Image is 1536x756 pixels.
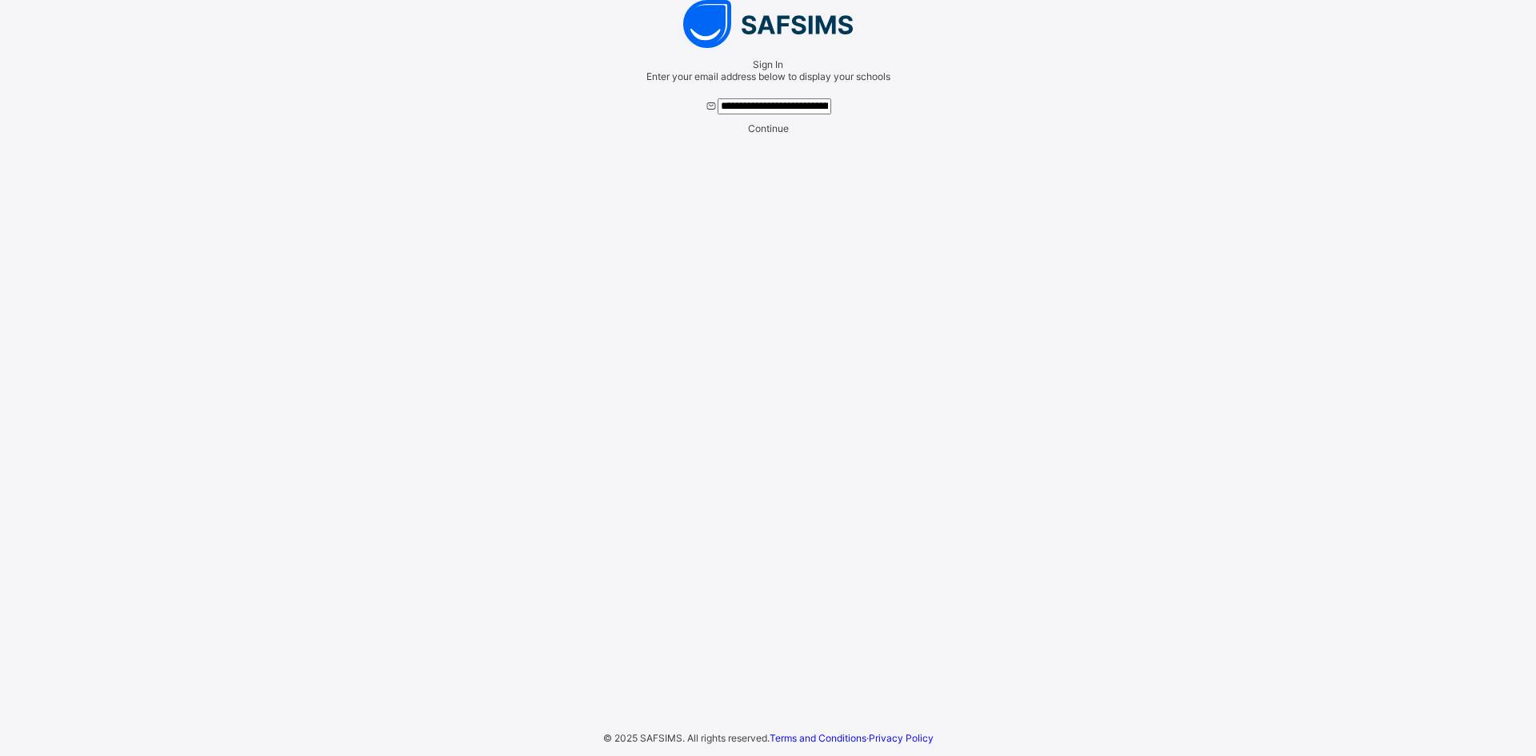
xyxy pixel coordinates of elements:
[869,732,934,744] a: Privacy Policy
[770,732,866,744] a: Terms and Conditions
[748,122,789,134] span: Continue
[646,70,890,82] span: Enter your email address below to display your schools
[770,732,934,744] span: ·
[603,732,770,744] span: © 2025 SAFSIMS. All rights reserved.
[753,58,783,70] span: Sign In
